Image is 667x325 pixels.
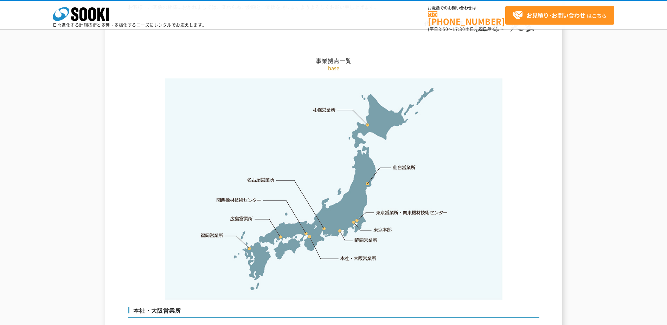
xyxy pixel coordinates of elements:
span: はこちら [512,10,607,21]
strong: お見積り･お問い合わせ [526,11,585,19]
span: (平日 ～ 土日、祝日除く) [428,26,498,32]
p: base [128,64,539,72]
span: お電話でのお問い合わせは [428,6,505,10]
a: 東京本部 [374,227,392,234]
a: 福岡営業所 [200,232,223,239]
a: 広島営業所 [230,215,253,222]
a: 本社・大阪営業所 [340,255,377,262]
span: 17:30 [453,26,465,32]
a: お見積り･お問い合わせはこちら [505,6,614,25]
h3: 本社・大阪営業所 [128,307,539,318]
a: 名古屋営業所 [247,177,275,184]
img: 事業拠点一覧 [165,78,502,300]
p: 日々進化する計測技術と多種・多様化するニーズにレンタルでお応えします。 [53,23,207,27]
a: 静岡営業所 [354,237,377,244]
span: 8:50 [438,26,448,32]
a: 東京営業所・関東機材技術センター [376,209,448,216]
a: 仙台営業所 [393,164,416,171]
a: 関西機材技術センター [217,197,261,204]
a: 札幌営業所 [313,106,336,113]
a: [PHONE_NUMBER] [428,11,505,25]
